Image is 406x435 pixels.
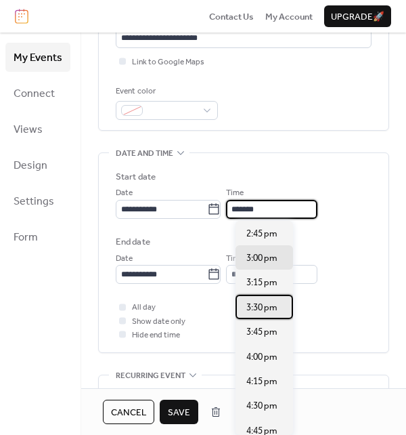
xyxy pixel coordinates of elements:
[132,315,185,329] span: Show date only
[246,251,277,265] span: 3:00 pm
[226,252,244,266] span: Time
[5,115,70,144] a: Views
[209,9,254,23] a: Contact Us
[246,276,277,289] span: 3:15 pm
[246,325,277,339] span: 3:45 pm
[5,79,70,108] a: Connect
[14,227,38,248] span: Form
[5,43,70,72] a: My Events
[14,155,47,176] span: Design
[15,9,28,24] img: logo
[5,186,70,215] a: Settings
[324,5,391,27] button: Upgrade🚀
[14,191,54,212] span: Settings
[116,369,185,382] span: Recurring event
[246,227,277,241] span: 2:45 pm
[116,170,156,184] div: Start date
[168,406,190,419] span: Save
[116,235,150,249] div: End date
[116,85,215,98] div: Event color
[14,83,55,104] span: Connect
[111,406,146,419] span: Cancel
[265,9,313,23] a: My Account
[246,399,277,413] span: 4:30 pm
[5,222,70,251] a: Form
[116,252,133,266] span: Date
[14,47,62,68] span: My Events
[246,375,277,388] span: 4:15 pm
[132,301,156,314] span: All day
[14,119,43,140] span: Views
[226,186,244,200] span: Time
[116,147,173,161] span: Date and time
[116,186,133,200] span: Date
[5,150,70,180] a: Design
[132,329,180,342] span: Hide end time
[160,400,198,424] button: Save
[209,10,254,24] span: Contact Us
[103,400,154,424] button: Cancel
[246,301,277,314] span: 3:30 pm
[331,10,384,24] span: Upgrade 🚀
[132,56,204,69] span: Link to Google Maps
[246,350,277,364] span: 4:00 pm
[265,10,313,24] span: My Account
